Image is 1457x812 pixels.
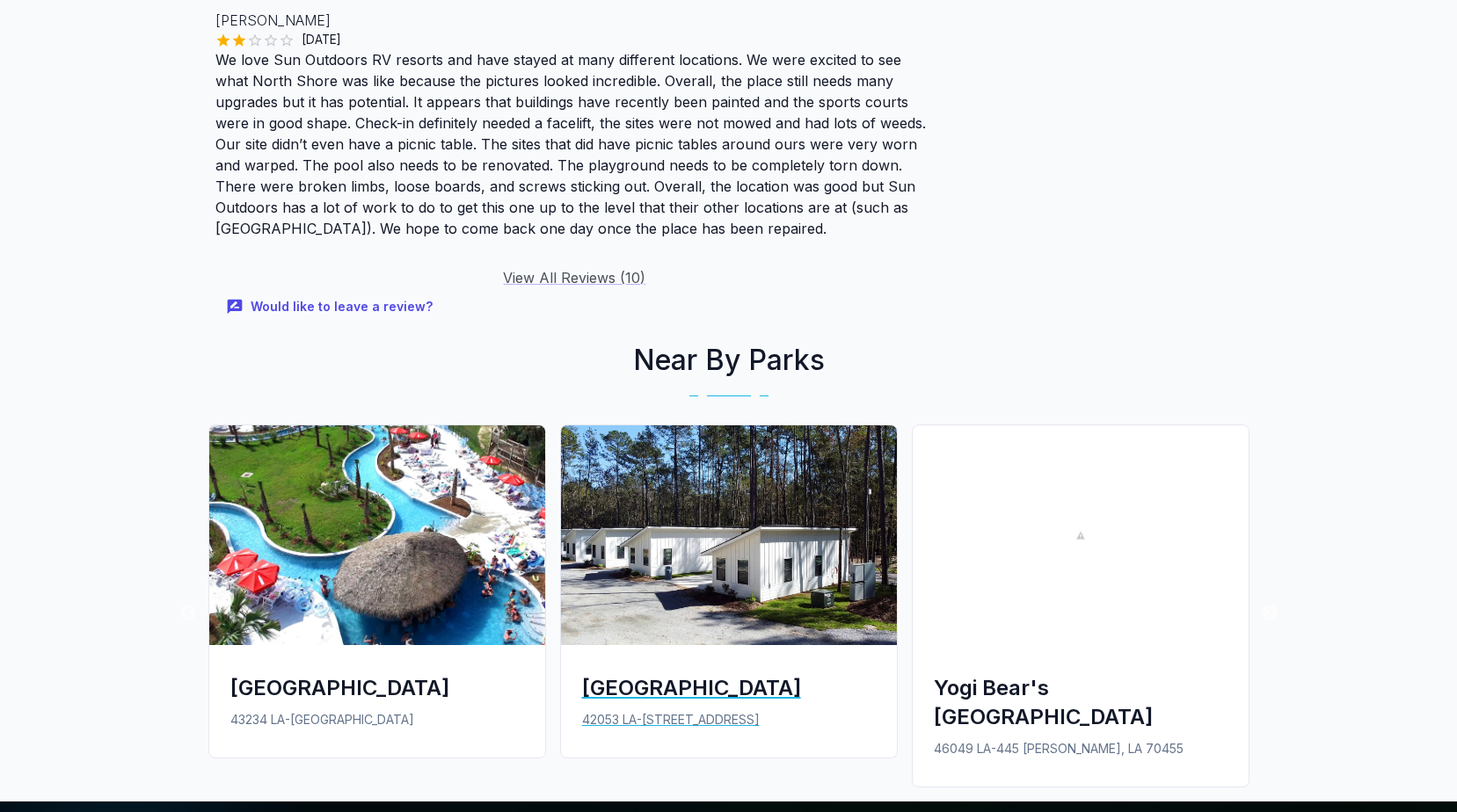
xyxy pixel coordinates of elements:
[905,424,1257,801] a: Yogi Bear's Jellystone ParkYogi Bear's [GEOGRAPHIC_DATA]46049 LA-445 [PERSON_NAME], LA 70455
[582,673,876,702] div: [GEOGRAPHIC_DATA]
[582,710,876,729] p: 42053 LA-[STREET_ADDRESS]
[934,673,1228,731] div: Yogi Bear's [GEOGRAPHIC_DATA]
[230,673,524,702] div: [GEOGRAPHIC_DATA]
[553,424,905,772] a: Fireside RV Resort[GEOGRAPHIC_DATA]42053 LA-[STREET_ADDRESS]
[503,269,645,286] a: View All Reviews (10)
[215,10,935,31] p: [PERSON_NAME]
[1261,605,1279,622] button: Next
[201,339,1257,381] h2: Near By Parks
[179,605,197,622] button: Previous
[913,425,1249,645] img: Yogi Bear's Jellystone Park
[201,424,553,772] a: Reunion Lake RV Resort[GEOGRAPHIC_DATA]43234 LA-[GEOGRAPHIC_DATA]
[209,425,545,645] img: Reunion Lake RV Resort
[934,739,1228,758] p: 46049 LA-445 [PERSON_NAME], LA 70455
[295,31,348,48] span: [DATE]
[215,288,447,326] button: Would like to leave a review?
[230,710,524,729] p: 43234 LA-[GEOGRAPHIC_DATA]
[561,425,897,645] img: Fireside RV Resort
[215,49,935,239] p: We love Sun Outdoors RV resorts and have stayed at many different locations. We were excited to s...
